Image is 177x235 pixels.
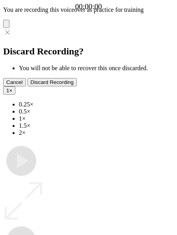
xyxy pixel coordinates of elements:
li: 1× [19,115,174,122]
button: Cancel [3,78,26,86]
span: 1 [6,88,9,93]
li: You will not be able to recover this once discarded. [19,65,174,72]
button: Discard Recording [28,78,77,86]
a: 00:00:00 [75,2,102,11]
li: 0.5× [19,108,174,115]
h2: Discard Recording? [3,46,174,57]
button: 1× [3,86,15,95]
li: 1.5× [19,122,174,129]
li: 0.25× [19,101,174,108]
li: 2× [19,129,174,136]
p: You are recording this voiceover as practice for training [3,6,174,13]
